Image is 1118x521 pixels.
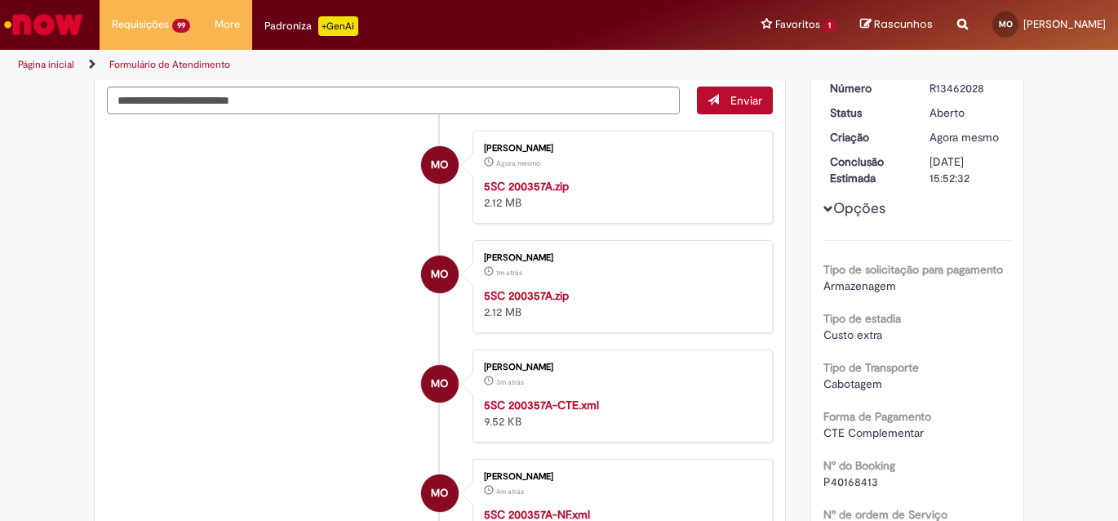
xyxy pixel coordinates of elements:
b: Tipo de estadia [823,311,901,326]
span: Custo extra [823,327,882,342]
div: 2.12 MB [484,287,756,320]
span: Cabotagem [823,376,882,391]
a: Página inicial [18,58,74,71]
div: [DATE] 15:52:32 [929,154,1005,186]
span: Requisições [112,16,169,33]
b: Forma de Pagamento [823,409,931,424]
b: Tipo de solicitação para pagamento [823,262,1003,277]
dt: Conclusão Estimada [818,154,918,186]
img: ServiceNow [2,8,86,41]
span: Enviar [730,93,762,108]
time: 29/08/2025 14:49:22 [496,487,524,497]
span: Favoritos [775,16,820,33]
span: MO [431,474,448,513]
time: 29/08/2025 14:52:00 [496,268,522,278]
span: Agora mesmo [496,158,540,168]
time: 29/08/2025 14:50:17 [496,377,524,387]
dt: Criação [818,129,918,145]
span: MO [431,364,448,403]
b: N° do Booking [823,458,895,473]
span: 3m atrás [496,377,524,387]
div: 2.12 MB [484,178,756,211]
div: 9.52 KB [484,397,756,430]
div: 29/08/2025 11:52:29 [929,129,1005,145]
span: Armazenagem [823,278,896,293]
span: [PERSON_NAME] [1023,17,1106,31]
div: [PERSON_NAME] [484,253,756,263]
div: Aberto [929,105,1005,121]
time: 29/08/2025 14:52:15 [496,158,540,168]
span: MO [999,19,1013,29]
div: Padroniza [264,16,358,36]
span: 1 [823,19,836,33]
span: MO [431,145,448,185]
span: MO [431,255,448,294]
p: +GenAi [318,16,358,36]
div: Marcos Vinicius Oliveira [421,256,459,293]
span: 4m atrás [496,487,524,497]
div: [PERSON_NAME] [484,144,756,154]
a: 5SC 200357A-CTE.xml [484,398,599,412]
span: 99 [172,19,190,33]
span: More [215,16,240,33]
div: Marcos Vinicius Oliveira [421,474,459,512]
div: [PERSON_NAME] [484,472,756,482]
dt: Número [818,80,918,96]
b: Tipo de Transporte [823,360,919,375]
ul: Trilhas de página [12,50,733,80]
a: Formulário de Atendimento [109,58,230,71]
time: 29/08/2025 14:52:29 [929,130,999,145]
div: Marcos Vinicius Oliveira [421,146,459,184]
a: 5SC 200357A.zip [484,288,569,303]
span: Agora mesmo [929,130,999,145]
textarea: Digite sua mensagem aqui... [107,87,680,114]
a: 5SC 200357A.zip [484,179,569,194]
span: Rascunhos [874,16,933,32]
div: Marcos Vinicius Oliveira [421,365,459,403]
button: Enviar [697,87,773,114]
div: R13462028 [929,80,1005,96]
div: [PERSON_NAME] [484,363,756,372]
span: 1m atrás [496,268,522,278]
a: Rascunhos [860,17,933,33]
dt: Status [818,105,918,121]
span: CTE Complementar [823,425,924,440]
span: P40168413 [823,474,878,489]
